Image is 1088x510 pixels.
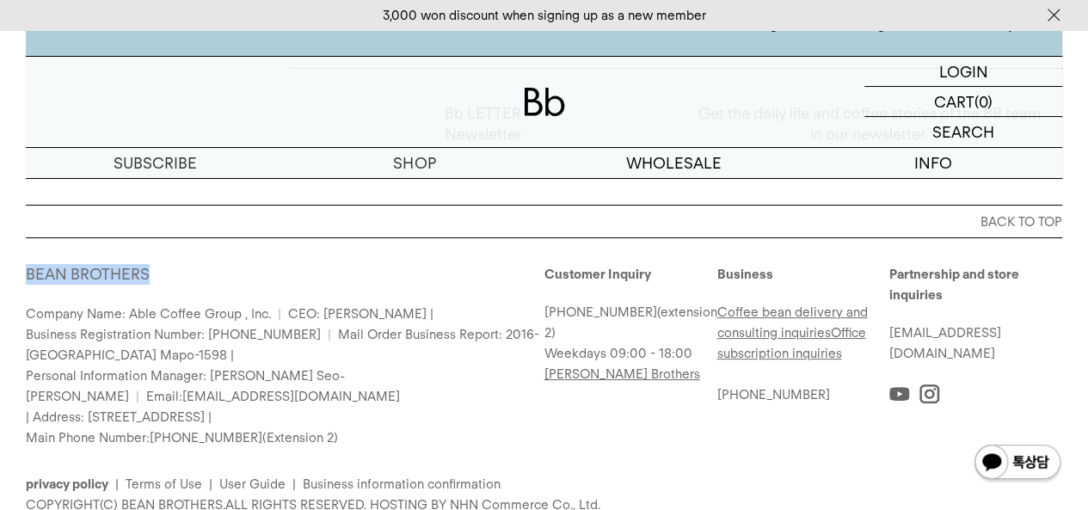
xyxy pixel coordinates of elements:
img: logo [524,88,565,116]
img: KakaoTalk Channel 1:1 Chat Button [973,443,1062,484]
a: LOGIN [864,57,1062,87]
a: [PERSON_NAME] Brothers [544,366,700,382]
font: | [115,476,119,492]
a: Terms of Use [126,476,202,492]
font: WHOLESALE [626,154,722,172]
a: [PHONE_NUMBER] [150,430,262,445]
font: CEO: [PERSON_NAME] | [288,306,433,322]
font: Business [716,267,772,282]
font: (0) [974,93,993,111]
font: | [328,327,331,342]
a: Coffee bean delivery and consulting inquiries [716,304,867,341]
font: CART [934,93,974,111]
font: SHOP [393,154,435,172]
font: (Extension 2) [262,430,338,445]
a: privacy policy [26,476,108,492]
a: 3,000 won discount when signing up as a new member [383,8,706,23]
font: Company Name: Able Coffee Group , Inc. [26,306,271,322]
font: LOGIN [939,63,988,81]
a: CART (0) [864,87,1062,117]
font: Customer Inquiry [544,267,651,282]
a: BEAN BROTHERS [26,265,150,283]
a: SHOP [285,148,544,178]
font: Mail Order Business Report: 2016-[GEOGRAPHIC_DATA] Mapo-1598 | [26,327,539,363]
a: [EMAIL_ADDRESS][DOMAIN_NAME] [182,389,400,404]
a: Business information confirmation [303,476,501,492]
font: | [136,389,139,404]
font: SEARCH [932,123,994,141]
a: Office subscription inquiries [716,325,865,361]
a: User Guide [219,476,286,492]
font: Personal Information Manager: [PERSON_NAME] Seo-[PERSON_NAME] [26,368,345,404]
font: BACK TO TOP [980,214,1062,230]
a: [PHONE_NUMBER] [544,304,657,320]
font: INFO [913,154,951,172]
font: Email: [146,389,182,404]
a: SUBSCRIBE [26,148,285,178]
a: [PHONE_NUMBER] [716,387,829,402]
button: BACK TO TOP [26,205,1062,237]
font: Weekdays 09:00 - 18:00 [544,346,692,361]
font: Business Registration Number: [PHONE_NUMBER] [26,327,321,342]
font: | Address: [STREET_ADDRESS] | [26,409,212,425]
font: SUBSCRIBE [114,154,197,172]
font: Partnership and store inquiries [889,267,1019,303]
font: Main Phone Number: [26,430,150,445]
a: [EMAIL_ADDRESS][DOMAIN_NAME] [889,325,1001,361]
font: | [292,476,296,492]
font: | [278,306,281,322]
font: (extension 2) [544,304,717,341]
font: | [209,476,212,492]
